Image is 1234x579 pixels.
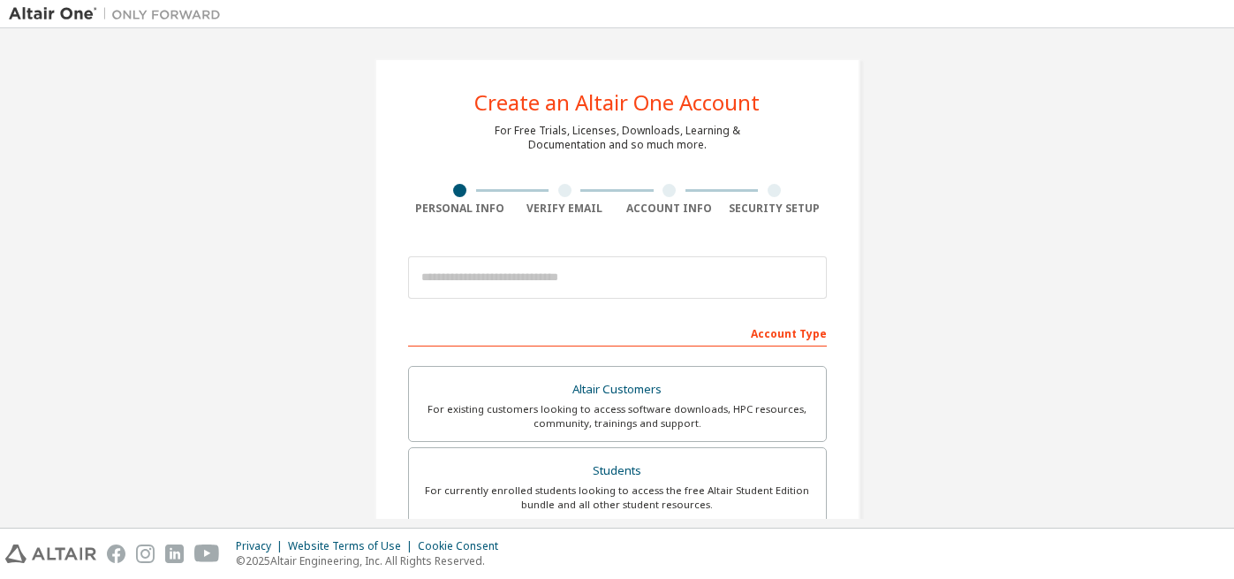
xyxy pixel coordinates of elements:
[512,202,617,216] div: Verify Email
[136,545,155,563] img: instagram.svg
[236,539,288,553] div: Privacy
[722,202,827,216] div: Security Setup
[418,539,509,553] div: Cookie Consent
[288,539,418,553] div: Website Terms of Use
[420,459,815,484] div: Students
[194,545,220,563] img: youtube.svg
[236,553,509,568] p: © 2025 Altair Engineering, Inc. All Rights Reserved.
[617,202,723,216] div: Account Info
[474,92,760,113] div: Create an Altair One Account
[5,545,96,563] img: altair_logo.svg
[420,402,815,430] div: For existing customers looking to access software downloads, HPC resources, community, trainings ...
[9,5,230,23] img: Altair One
[420,484,815,512] div: For currently enrolled students looking to access the free Altair Student Edition bundle and all ...
[495,124,740,152] div: For Free Trials, Licenses, Downloads, Learning & Documentation and so much more.
[420,377,815,402] div: Altair Customers
[408,318,827,347] div: Account Type
[165,545,184,563] img: linkedin.svg
[408,202,513,216] div: Personal Info
[107,545,125,563] img: facebook.svg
